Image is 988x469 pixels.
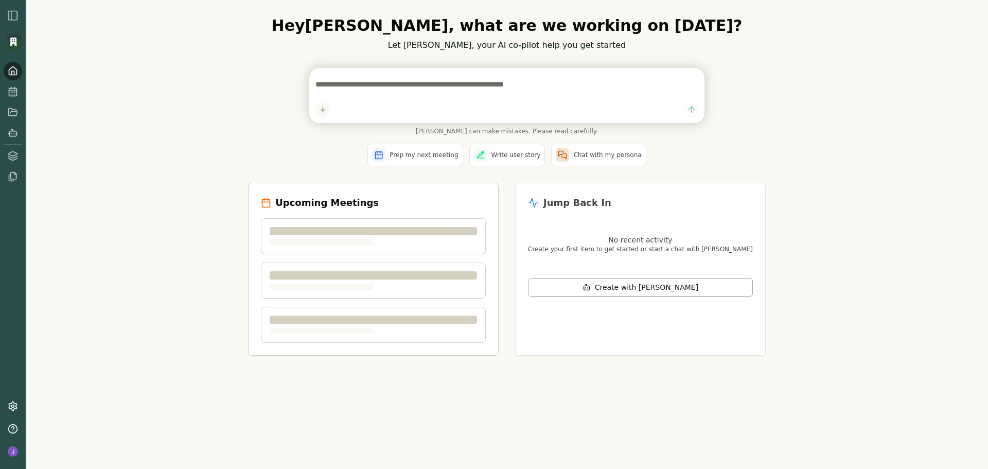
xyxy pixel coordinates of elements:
img: sidebar [7,9,19,22]
span: Chat with my persona [573,151,641,159]
h2: Jump Back In [543,196,611,210]
img: profile [8,446,18,457]
span: Create with [PERSON_NAME] [595,282,698,292]
h2: Upcoming Meetings [275,196,379,210]
button: Prep my next meeting [367,144,463,166]
button: Send message [684,103,698,117]
h1: Hey [PERSON_NAME] , what are we working on [DATE]? [248,16,766,35]
span: Write user story [491,151,541,159]
span: Prep my next meeting [390,151,458,159]
p: Let [PERSON_NAME], your AI co-pilot help you get started [248,39,766,51]
button: Help [4,420,22,438]
p: Create your first item to get started or start a chat with [PERSON_NAME] [528,245,753,253]
button: Create with [PERSON_NAME] [528,278,753,297]
span: [PERSON_NAME] can make mistakes. Please read carefully. [309,127,704,135]
button: Chat with my persona [551,144,646,166]
button: Write user story [469,144,545,166]
img: Organization logo [6,34,21,49]
button: Add content to chat [315,102,330,117]
p: No recent activity [528,235,753,245]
